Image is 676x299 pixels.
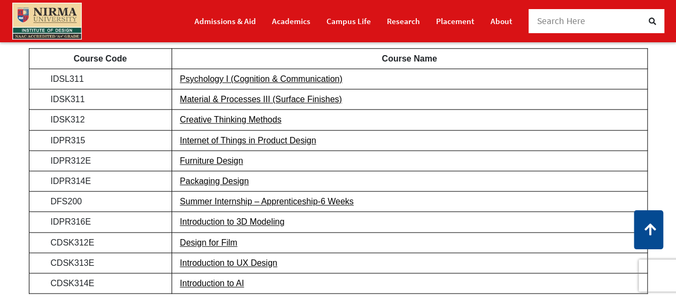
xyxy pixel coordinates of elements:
a: Placement [436,12,475,30]
a: Admissions & Aid [195,12,256,30]
td: CDSK314E [29,273,172,293]
td: IDPR315 [29,130,172,150]
a: Introduction to UX Design [180,258,277,267]
td: DFS200 [29,191,172,212]
td: Course Name [172,48,647,68]
a: Furniture Design [180,156,243,165]
a: About [491,12,512,30]
td: CDSK312E [29,232,172,252]
td: IDPR316E [29,212,172,232]
a: Campus Life [327,12,371,30]
a: Design for Film [180,238,238,247]
td: IDSK312 [29,110,172,130]
a: Summer Internship – Apprenticeship-6 Weeks [180,197,354,206]
td: CDSK313E [29,252,172,273]
td: IDSL311 [29,69,172,89]
a: Packaging Design [180,177,249,186]
td: Course Code [29,48,172,68]
a: Introduction to 3D Modeling [180,217,285,226]
a: Academics [272,12,310,30]
a: Introduction to AI [180,279,244,288]
a: Psychology I (Cognition & Communication) [180,74,343,83]
td: IDPR312E [29,150,172,171]
img: main_logo [12,3,82,40]
td: IDSK311 [29,89,172,110]
a: Internet of Things in Product Design [180,136,316,145]
a: Material & Processes III (Surface Finishes) [180,95,342,104]
td: IDPR314E [29,171,172,191]
a: Research [387,12,420,30]
span: Search Here [537,15,586,27]
a: Creative Thinking Methods [180,115,282,124]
